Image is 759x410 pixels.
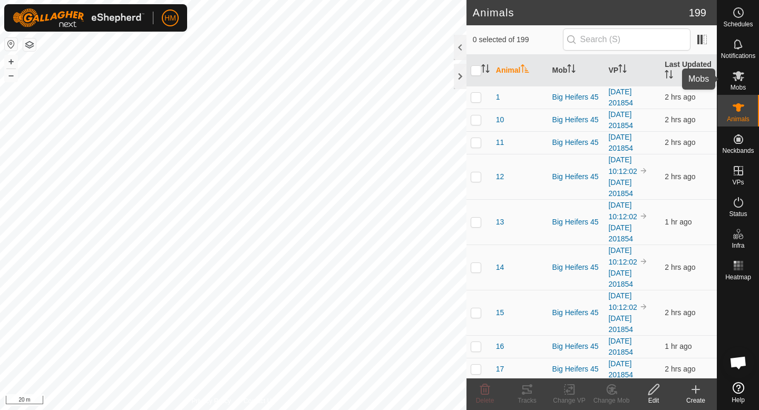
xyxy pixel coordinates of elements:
div: Big Heifers 45 [552,171,600,182]
span: Neckbands [722,148,754,154]
span: Notifications [721,53,755,59]
span: 5 Oct 2025, 7:56 pm [665,115,695,124]
span: 10 [496,114,504,125]
img: to [639,257,648,266]
div: Change VP [548,396,590,405]
span: 1 [496,92,500,103]
span: Mobs [731,84,746,91]
a: Contact Us [244,396,275,406]
div: Big Heifers 45 [552,341,600,352]
a: Privacy Policy [191,396,231,406]
span: 11 [496,137,504,148]
div: Change Mob [590,396,632,405]
span: Delete [476,397,494,404]
div: Tracks [506,396,548,405]
span: 14 [496,262,504,273]
p-sorticon: Activate to sort [618,66,627,74]
div: Big Heifers 45 [552,307,600,318]
a: [DATE] 201854 [608,314,633,334]
input: Search (S) [563,28,690,51]
span: 199 [689,5,706,21]
div: Open chat [723,347,754,378]
span: VPs [732,179,744,186]
span: Status [729,211,747,217]
button: Reset Map [5,38,17,51]
a: [DATE] 201854 [608,178,633,198]
div: Big Heifers 45 [552,92,600,103]
a: [DATE] 10:12:02 [608,155,637,175]
a: [DATE] 10:12:02 [608,201,637,221]
img: to [639,302,648,311]
div: Big Heifers 45 [552,364,600,375]
a: [DATE] 201854 [608,337,633,356]
span: HM [164,13,176,24]
a: [DATE] 201854 [608,110,633,130]
th: Last Updated [660,55,717,86]
span: 5 Oct 2025, 7:49 pm [665,138,695,147]
a: [DATE] 201854 [608,133,633,152]
a: [DATE] 201854 [608,87,633,107]
th: Animal [492,55,548,86]
div: Big Heifers 45 [552,217,600,228]
a: [DATE] 201854 [608,359,633,379]
span: 5 Oct 2025, 7:31 pm [665,263,695,271]
span: Schedules [723,21,753,27]
span: 15 [496,307,504,318]
span: Help [732,397,745,403]
button: + [5,55,17,68]
span: 5 Oct 2025, 8:22 pm [665,218,692,226]
div: Create [675,396,717,405]
div: Edit [632,396,675,405]
span: 5 Oct 2025, 8:04 pm [665,93,695,101]
span: 5 Oct 2025, 7:29 pm [665,172,695,181]
a: [DATE] 201854 [608,269,633,288]
p-sorticon: Activate to sort [481,66,490,74]
h2: Animals [473,6,689,19]
span: 17 [496,364,504,375]
span: 5 Oct 2025, 7:53 pm [665,365,695,373]
p-sorticon: Activate to sort [567,66,576,74]
div: Big Heifers 45 [552,262,600,273]
th: VP [604,55,660,86]
img: to [639,212,648,220]
a: [DATE] 10:12:02 [608,291,637,311]
span: 5 Oct 2025, 8:06 pm [665,308,695,317]
span: Heatmap [725,274,751,280]
div: Big Heifers 45 [552,137,600,148]
span: 5 Oct 2025, 8:17 pm [665,342,692,350]
span: Infra [732,242,744,249]
img: to [639,167,648,175]
span: 0 selected of 199 [473,34,563,45]
span: 16 [496,341,504,352]
a: [DATE] 201854 [608,223,633,243]
p-sorticon: Activate to sort [665,72,673,80]
img: Gallagher Logo [13,8,144,27]
button: – [5,69,17,82]
span: 12 [496,171,504,182]
a: [DATE] 10:12:02 [608,246,637,266]
div: Big Heifers 45 [552,114,600,125]
button: Map Layers [23,38,36,51]
span: Animals [727,116,750,122]
a: Help [717,378,759,407]
p-sorticon: Activate to sort [521,66,529,74]
span: 13 [496,217,504,228]
th: Mob [548,55,605,86]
